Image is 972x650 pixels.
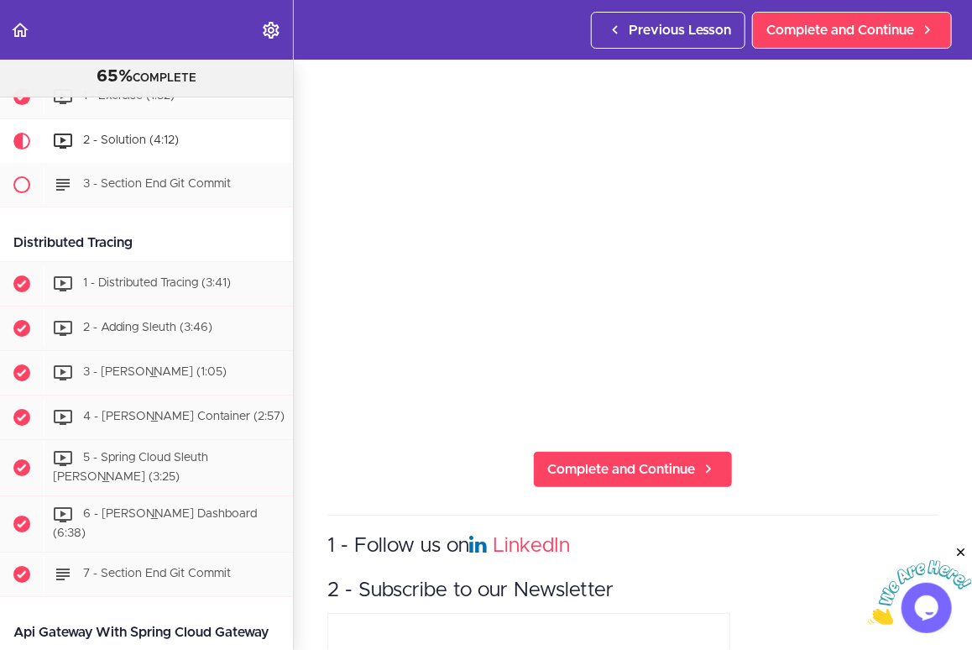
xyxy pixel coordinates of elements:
span: 2 - Adding Sleuth (3:46) [83,322,212,334]
span: 65% [97,68,133,85]
span: 7 - Section End Git Commit [83,568,231,579]
iframe: Video Player [327,80,938,424]
span: 6 - [PERSON_NAME] Dashboard (6:38) [53,508,257,539]
span: 1 - Exercise (1:52) [83,91,175,102]
span: 4 - [PERSON_NAME] Container (2:57) [83,411,285,423]
a: Previous Lesson [591,12,745,49]
span: 3 - [PERSON_NAME] (1:05) [83,367,227,379]
h3: 1 - Follow us on [327,532,938,560]
a: Complete and Continue [752,12,952,49]
h3: 2 - Subscribe to our Newsletter [327,577,938,605]
span: Complete and Continue [766,20,914,40]
div: COMPLETE [21,66,272,88]
span: 3 - Section End Git Commit [83,179,231,191]
svg: Back to course curriculum [10,20,30,40]
span: 2 - Solution (4:12) [83,135,179,147]
iframe: chat widget [868,545,972,625]
svg: Settings Menu [261,20,281,40]
a: Complete and Continue [533,451,733,488]
span: 1 - Distributed Tracing (3:41) [83,278,231,290]
a: LinkedIn [493,536,570,556]
span: Complete and Continue [547,459,695,480]
span: Previous Lesson [629,20,731,40]
span: 5 - Spring Cloud Sleuth [PERSON_NAME] (3:25) [53,453,208,484]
